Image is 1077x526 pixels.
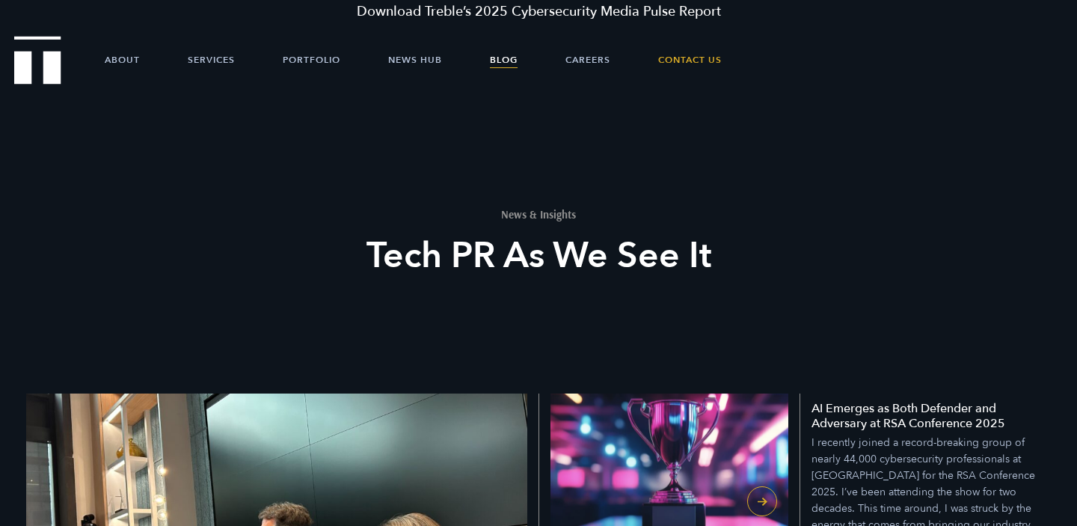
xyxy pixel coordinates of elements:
[283,37,340,82] a: Portfolio
[15,37,60,83] a: Treble Homepage
[263,233,814,279] h2: Tech PR As We See It
[490,37,518,82] a: Blog
[388,37,442,82] a: News Hub
[14,36,61,84] img: Treble logo
[811,401,1051,431] h5: AI Emerges as Both Defender and Adversary at RSA Conference 2025
[565,37,610,82] a: Careers
[658,37,722,82] a: Contact Us
[188,37,235,82] a: Services
[263,209,814,220] h1: News & Insights
[105,37,140,82] a: About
